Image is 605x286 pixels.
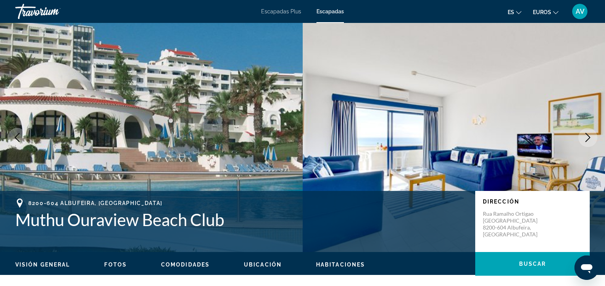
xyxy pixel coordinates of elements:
[483,199,582,205] p: Dirección
[519,261,546,267] span: Buscar
[15,261,70,268] button: Visión general
[28,200,163,206] span: 8200-604 Albufeira, [GEOGRAPHIC_DATA]
[533,6,558,18] button: Cambiar moneda
[508,6,521,18] button: Cambiar idioma
[483,210,544,238] p: Rua Ramalho Ortigao [GEOGRAPHIC_DATA] 8200-604 Albufeira, [GEOGRAPHIC_DATA]
[570,3,590,19] button: Menú de usuario
[574,255,599,280] iframe: Botón para iniciar la ventana de mensajería
[578,128,597,147] button: Next image
[316,261,365,268] button: Habitaciones
[15,210,468,229] h1: Muthu Ouraview Beach Club
[261,8,301,15] a: Escapadas Plus
[533,9,551,15] font: euros
[161,261,210,268] button: Comodidades
[576,7,584,15] font: AV
[508,9,514,15] font: es
[8,128,27,147] button: Previous image
[475,252,590,276] button: Buscar
[15,2,92,21] a: Travorium
[316,8,344,15] a: Escapadas
[104,261,127,268] button: Fotos
[244,261,282,268] button: Ubicación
